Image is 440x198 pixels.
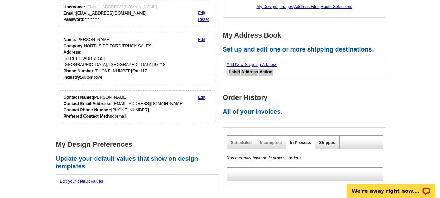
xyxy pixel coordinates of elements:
[227,62,277,67] a: Add New Shipping Address
[321,4,352,9] a: Route Selections
[279,4,293,9] a: Images
[260,140,282,145] a: Incomplete
[223,32,390,39] h1: My Address Book
[64,17,85,22] strong: Password:
[64,43,84,48] strong: Company:
[342,176,440,198] iframe: LiveChat chat widget
[64,95,93,100] strong: Contact Name:
[64,50,82,55] strong: Address:
[60,33,215,84] div: Your personal details.
[56,141,223,148] h1: My Design Preferences
[64,69,95,73] strong: Phone Number:
[294,4,320,9] a: Address Files
[56,155,223,170] h2: Update your default values that show on design templates
[319,140,335,145] a: Shipped
[64,114,116,119] strong: Preferred Contact Method:
[64,37,77,42] strong: Name:
[60,179,103,184] a: Edit your default values
[259,69,273,76] th: Action
[198,17,209,22] a: Reset
[86,5,157,9] span: [EMAIL_ADDRESS][DOMAIN_NAME]
[64,5,85,9] strong: Username:
[198,95,205,100] a: Edit
[64,101,113,106] strong: Contact Email Addresss:
[60,90,215,123] div: Who should we contact regarding order issues?
[231,140,252,145] a: Scheduled
[64,108,111,112] strong: Contact Phone Number:
[290,140,311,145] a: In Process
[64,75,81,80] strong: Industry:
[198,37,205,42] a: Edit
[64,94,184,119] div: [PERSON_NAME] [EMAIL_ADDRESS][DOMAIN_NAME] [PHONE_NUMBER] email
[257,4,279,9] a: My Designs
[132,69,140,73] strong: Ext:
[227,156,302,160] em: You currently have no in process orders.
[223,46,390,54] h2: Set up and edit one or more shipping destinations.
[241,69,258,76] th: Address
[223,94,390,101] h1: Order History
[223,108,390,116] h2: All of your invoices.
[198,11,205,16] a: Edit
[64,11,76,16] strong: Email:
[64,37,166,80] div: [PERSON_NAME] NORTHSIDE FORD TRUCK SALES [STREET_ADDRESS] [GEOGRAPHIC_DATA], [GEOGRAPHIC_DATA] 97...
[229,69,240,76] th: Label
